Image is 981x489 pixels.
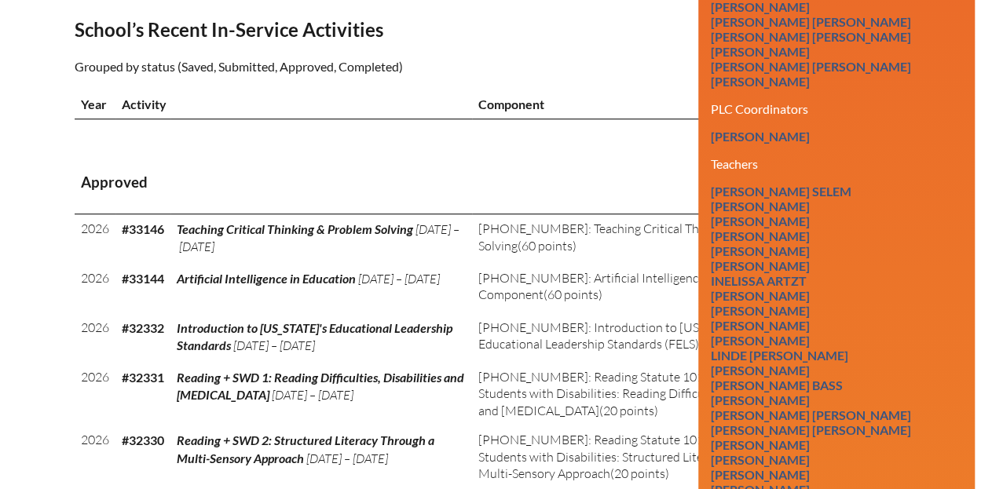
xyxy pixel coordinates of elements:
[472,313,807,363] td: (20 points)
[177,221,413,236] span: Teaching Critical Thinking & Problem Solving
[177,320,452,352] span: Introduction to [US_STATE]'s Educational Leadership Standards
[478,369,792,418] span: [PHONE_NUMBER]: Reading Statute 1012.585(3) + Students with Disabilities: Reading Difficulties, D...
[705,345,855,366] a: Linde [PERSON_NAME]
[122,432,164,447] b: #32330
[705,126,816,147] a: [PERSON_NAME]
[478,221,792,253] span: [PHONE_NUMBER]: Teaching Critical Thinking & Problem Solving
[711,101,962,116] h3: PLC Coordinators
[705,26,968,62] a: [PERSON_NAME] [PERSON_NAME] [PERSON_NAME]
[705,255,816,276] a: [PERSON_NAME]
[705,181,858,202] a: [PERSON_NAME] Selem
[705,11,917,32] a: [PERSON_NAME] [PERSON_NAME]
[81,173,901,192] h3: Approved
[705,434,816,455] a: [PERSON_NAME]
[705,464,816,485] a: [PERSON_NAME]
[705,389,816,411] a: [PERSON_NAME]
[472,89,807,119] th: Component
[705,300,816,321] a: [PERSON_NAME]
[122,271,164,286] b: #33144
[478,432,781,481] span: [PHONE_NUMBER]: Reading Statute 1012.585(3) + Students with Disabilities: Structured Literacy thr...
[75,214,115,264] td: 2026
[122,221,164,236] b: #33146
[705,56,917,77] a: [PERSON_NAME] [PERSON_NAME]
[705,270,813,291] a: Inelissa Artzt
[75,89,115,119] th: Year
[472,214,807,264] td: (60 points)
[705,195,816,217] a: [PERSON_NAME]
[233,338,315,353] span: [DATE] – [DATE]
[272,387,353,403] span: [DATE] – [DATE]
[705,315,816,336] a: [PERSON_NAME]
[75,264,115,313] td: 2026
[705,225,816,246] a: [PERSON_NAME]
[75,18,628,41] h2: School’s Recent In-Service Activities
[472,363,807,425] td: (20 points)
[358,271,440,286] span: [DATE] – [DATE]
[177,271,356,286] span: Artificial Intelligence in Education
[306,451,388,466] span: [DATE] – [DATE]
[705,404,917,425] a: [PERSON_NAME] [PERSON_NAME]
[705,210,816,232] a: [PERSON_NAME]
[75,313,115,363] td: 2026
[75,57,628,77] p: Grouped by status (Saved, Submitted, Approved, Completed)
[711,156,962,171] h3: Teachers
[705,330,816,351] a: [PERSON_NAME]
[177,370,464,402] span: Reading + SWD 1: Reading Difficulties, Disabilities and [MEDICAL_DATA]
[122,370,164,385] b: #32331
[75,363,115,425] td: 2026
[478,319,750,352] span: [PHONE_NUMBER]: Introduction to [US_STATE]'s Educational Leadership Standards (FELS)
[472,425,807,488] td: (20 points)
[115,89,473,119] th: Activity
[705,285,816,306] a: [PERSON_NAME]
[478,270,774,302] span: [PHONE_NUMBER]: Artificial Intelligence in Education Component
[705,359,816,381] a: [PERSON_NAME]
[705,240,816,261] a: [PERSON_NAME]
[472,264,807,313] td: (60 points)
[705,419,917,440] a: [PERSON_NAME] [PERSON_NAME]
[122,320,164,335] b: #32332
[705,374,849,396] a: [PERSON_NAME] Bass
[177,432,434,465] span: Reading + SWD 2: Structured Literacy Through a Multi-Sensory Approach
[75,425,115,488] td: 2026
[705,71,816,92] a: [PERSON_NAME]
[705,449,816,470] a: [PERSON_NAME]
[177,221,459,254] span: [DATE] – [DATE]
